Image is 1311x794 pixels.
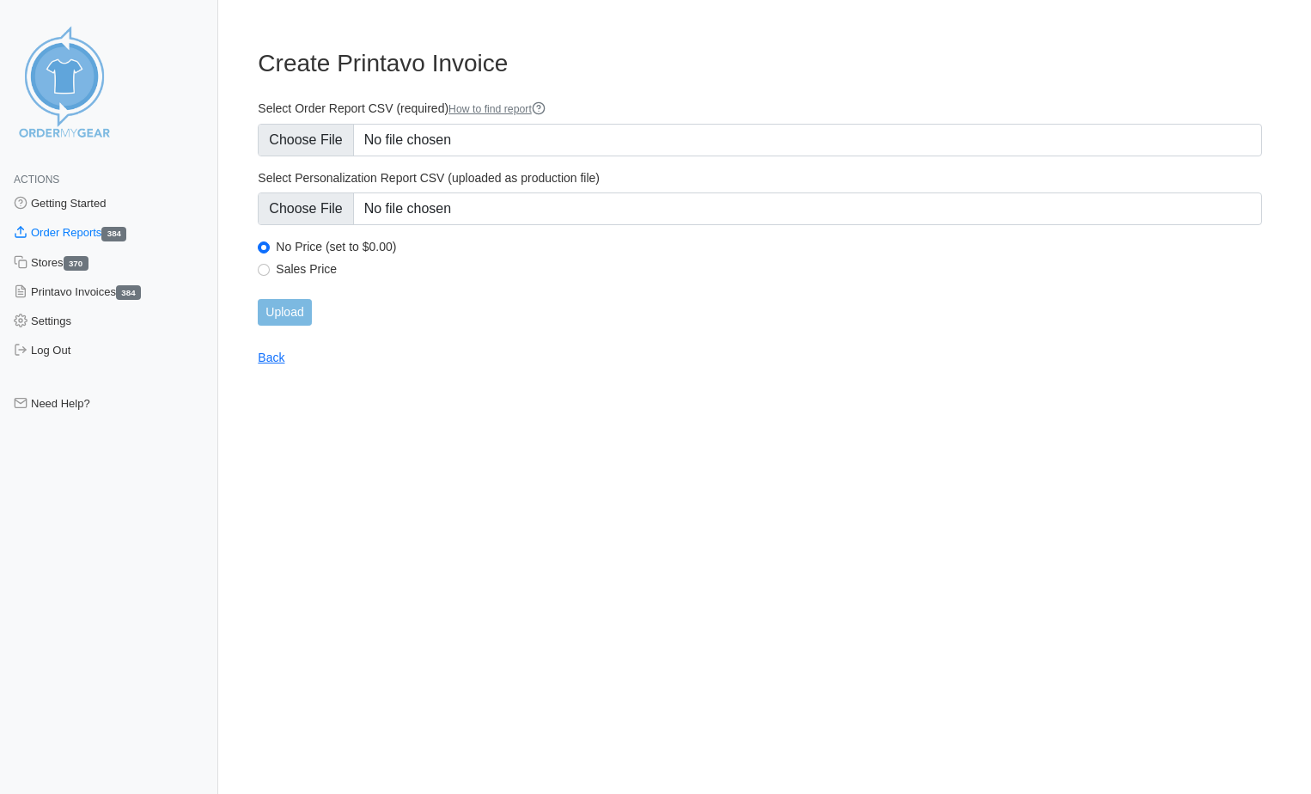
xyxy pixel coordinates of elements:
[276,261,1262,277] label: Sales Price
[448,103,546,115] a: How to find report
[64,256,88,271] span: 370
[276,239,1262,254] label: No Price (set to $0.00)
[258,299,311,326] input: Upload
[258,170,1262,186] label: Select Personalization Report CSV (uploaded as production file)
[258,49,1262,78] h3: Create Printavo Invoice
[14,174,59,186] span: Actions
[101,227,126,241] span: 384
[258,351,284,364] a: Back
[258,101,1262,117] label: Select Order Report CSV (required)
[116,285,141,300] span: 384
